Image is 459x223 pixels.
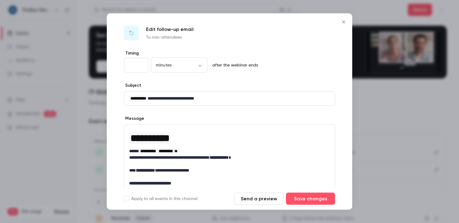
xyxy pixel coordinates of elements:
div: editor [124,92,335,105]
label: Timing [124,50,335,56]
label: Apply to all events in this channel [124,196,198,202]
p: after the webinar ends [210,62,258,68]
label: Subject [124,82,141,89]
label: Message [124,115,144,122]
div: minutes [151,62,207,68]
p: To non-attendees [146,34,194,40]
p: Edit follow-up email [146,26,194,33]
button: Send a preview [234,193,283,205]
button: Save changes [286,193,335,205]
button: Close [337,16,350,28]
